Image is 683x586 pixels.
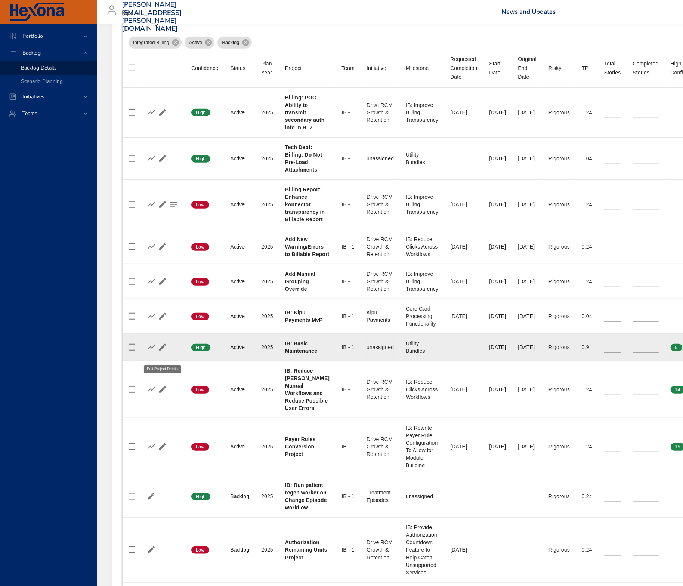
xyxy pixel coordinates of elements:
[367,235,394,258] div: Drive RCM Growth & Retention
[489,243,506,250] div: [DATE]
[285,64,302,73] div: Project
[341,155,355,162] div: IB - 1
[604,59,621,77] div: Sort
[191,278,209,285] span: Low
[217,39,244,46] span: Backlog
[341,312,355,320] div: IB - 1
[406,151,438,166] div: Utility Bundles
[406,524,438,576] div: IB: Provide Authorization Countdown Feature to Help Catch Unsupported Services
[146,384,157,395] button: Show Burnup
[548,64,562,73] div: Sort
[406,101,438,124] div: IB: Improve Billing Transparency
[146,544,157,555] button: Edit Project Details
[518,243,536,250] div: [DATE]
[341,386,355,393] div: IB - 1
[261,386,273,393] div: 2025
[548,343,570,351] div: Rigorous
[406,378,438,401] div: IB: Reduce Clicks Across Workflows
[671,344,682,351] span: 9
[230,201,249,208] div: Active
[16,33,49,40] span: Portfolio
[582,64,588,73] div: Sort
[518,443,536,450] div: [DATE]
[367,64,386,73] div: Initiative
[406,64,438,73] span: Milestone
[582,493,592,500] div: 0.24
[122,1,182,33] h3: [PERSON_NAME][EMAIL_ADDRESS][PERSON_NAME][DOMAIN_NAME]
[367,64,394,73] span: Initiative
[261,312,273,320] div: 2025
[191,344,210,351] span: High
[548,386,570,393] div: Rigorous
[285,144,322,173] b: Tech Debt: Billing: Do Not Pre-Load Attachments
[671,313,682,320] span: 0
[230,64,245,73] div: Sort
[582,343,592,351] div: 0.9
[9,3,65,21] img: Hexona
[489,59,506,77] div: Sort
[261,109,273,116] div: 2025
[191,64,218,73] span: Confidence
[367,270,394,293] div: Drive RCM Growth & Retention
[367,193,394,216] div: Drive RCM Growth & Retention
[230,343,249,351] div: Active
[548,201,570,208] div: Rigorous
[341,243,355,250] div: IB - 1
[518,343,536,351] div: [DATE]
[633,59,659,77] span: Completed Stories
[285,368,330,411] b: IB: Reduce [PERSON_NAME] Manual Workflows and Reduce Possible User Errors
[671,155,682,162] span: 0
[518,386,536,393] div: [DATE]
[230,155,249,162] div: Active
[367,309,394,324] div: Kipu Payments
[489,278,506,285] div: [DATE]
[518,278,536,285] div: [DATE]
[450,312,477,320] div: [DATE]
[450,109,477,116] div: [DATE]
[582,64,592,73] span: TP
[285,95,325,130] b: Billing: POC - Ability to transmit secondary auth info in HL7
[157,276,168,287] button: Edit Project Details
[185,39,207,46] span: Active
[582,386,592,393] div: 0.24
[341,493,355,500] div: IB - 1
[168,199,179,210] button: Project Notes
[122,7,143,19] div: Kipu
[548,546,570,553] div: Rigorous
[285,271,315,292] b: Add Manual Grouping Override
[341,64,355,73] div: Sort
[285,539,327,560] b: Authorization Remaining Units Project
[230,312,249,320] div: Active
[548,109,570,116] div: Rigorous
[230,109,249,116] div: Active
[406,64,429,73] div: Sort
[157,199,168,210] button: Edit Project Details
[450,278,477,285] div: [DATE]
[341,278,355,285] div: IB - 1
[191,64,218,73] div: Sort
[489,201,506,208] div: [DATE]
[285,64,330,73] span: Project
[146,199,157,210] button: Show Burnup
[230,278,249,285] div: Active
[16,49,47,56] span: Backlog
[450,201,477,208] div: [DATE]
[518,55,536,81] div: Original End Date
[406,424,438,469] div: IB: Rewrite Payer Rule Configuration To Allow for Moduler Building
[261,59,273,77] span: Plan Year
[230,386,249,393] div: Active
[450,55,477,81] span: Requested Completion Date
[367,343,394,351] div: unassigned
[146,153,157,164] button: Show Burnup
[671,278,682,285] span: 0
[191,493,210,500] span: High
[489,59,506,77] div: Start Date
[406,305,438,327] div: Core Card Processing Functionality
[489,312,506,320] div: [DATE]
[367,101,394,124] div: Drive RCM Growth & Retention
[406,493,438,500] div: unassigned
[582,243,592,250] div: 0.24
[129,37,182,49] div: Integrated Billing
[548,155,570,162] div: Rigorous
